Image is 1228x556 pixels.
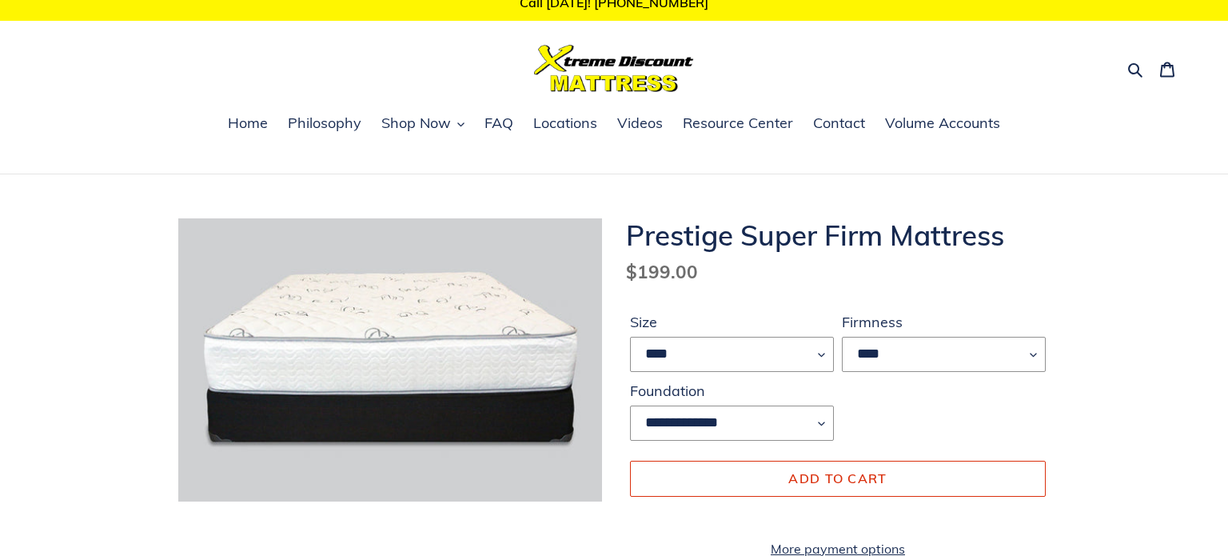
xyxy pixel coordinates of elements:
span: Volume Accounts [885,114,1000,133]
a: Videos [609,112,671,136]
span: Locations [533,114,597,133]
label: Foundation [630,380,834,402]
span: Videos [617,114,663,133]
span: Add to cart [788,470,887,486]
a: Volume Accounts [877,112,1008,136]
label: Firmness [842,311,1046,333]
h1: Prestige Super Firm Mattress [626,218,1050,252]
img: Xtreme Discount Mattress [534,45,694,92]
label: Size [630,311,834,333]
a: Locations [525,112,605,136]
span: Contact [813,114,865,133]
a: Contact [805,112,873,136]
a: Resource Center [675,112,801,136]
span: Shop Now [381,114,451,133]
span: Resource Center [683,114,793,133]
span: Home [228,114,268,133]
button: Add to cart [630,461,1046,496]
span: $199.00 [626,260,698,283]
span: FAQ [484,114,513,133]
a: Home [220,112,276,136]
a: Philosophy [280,112,369,136]
a: FAQ [476,112,521,136]
span: Philosophy [288,114,361,133]
button: Shop Now [373,112,472,136]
